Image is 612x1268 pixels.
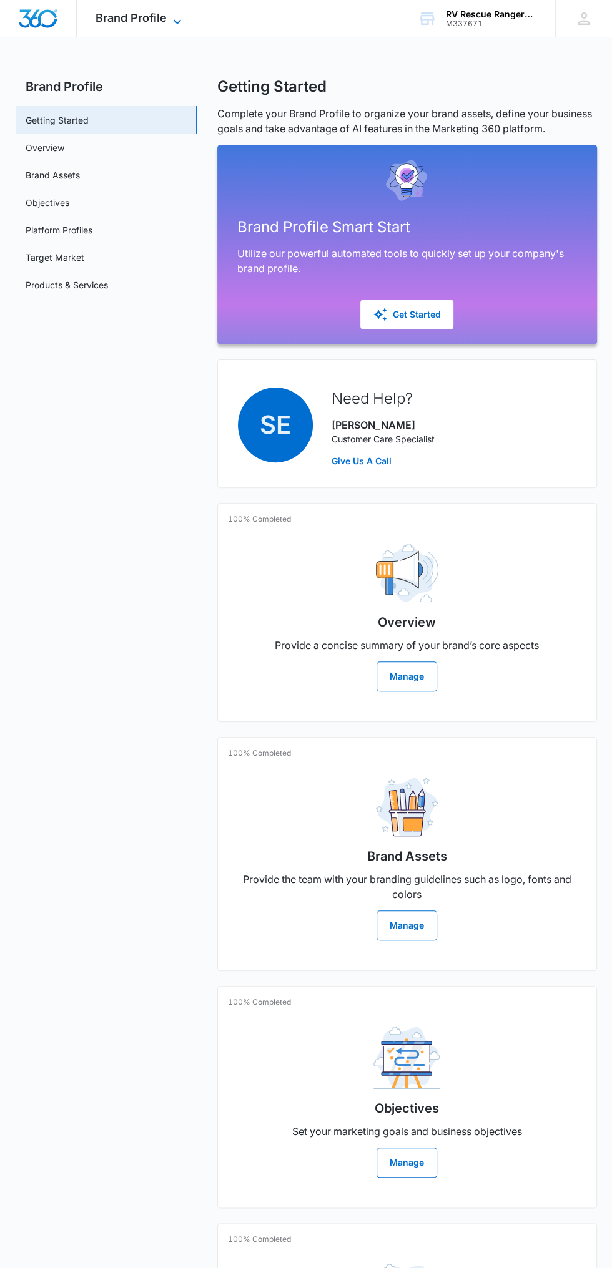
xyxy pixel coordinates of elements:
[360,300,453,329] button: Get Started
[237,216,572,238] h2: Brand Profile Smart Start
[228,514,291,525] p: 100% Completed
[217,77,327,96] h1: Getting Started
[377,910,437,940] button: Manage
[373,307,441,322] div: Get Started
[238,388,313,462] span: SE
[228,872,586,902] p: Provide the team with your branding guidelines such as logo, fonts and colors
[446,19,537,28] div: account id
[26,114,89,127] a: Getting Started
[26,278,108,291] a: Products & Services
[237,246,572,276] p: Utilize our powerful automated tools to quickly set up your company's brand profile.
[378,613,436,632] h2: Overview
[332,388,435,410] h2: Need Help?
[332,454,435,467] a: Give Us A Call
[228,1234,291,1245] p: 100% Completed
[367,847,447,866] h2: Brand Assets
[217,737,597,971] a: 100% CompletedBrand AssetsProvide the team with your branding guidelines such as logo, fonts and ...
[26,141,64,154] a: Overview
[228,748,291,759] p: 100% Completed
[217,986,597,1208] a: 100% CompletedObjectivesSet your marketing goals and business objectivesManage
[26,196,69,209] a: Objectives
[332,432,435,446] p: Customer Care Specialist
[26,223,92,237] a: Platform Profiles
[292,1124,522,1139] p: Set your marketing goals and business objectives
[275,638,539,653] p: Provide a concise summary of your brand’s core aspects
[26,251,84,264] a: Target Market
[96,11,167,24] span: Brand Profile
[228,997,291,1008] p: 100% Completed
[375,1099,439,1118] h2: Objectives
[377,1148,437,1178] button: Manage
[217,503,597,722] a: 100% CompletedOverviewProvide a concise summary of your brand’s core aspectsManage
[16,77,197,96] h2: Brand Profile
[377,661,437,691] button: Manage
[26,168,80,182] a: Brand Assets
[446,9,537,19] div: account name
[332,417,435,432] p: [PERSON_NAME]
[217,106,597,136] p: Complete your Brand Profile to organize your brand assets, define your business goals and take ad...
